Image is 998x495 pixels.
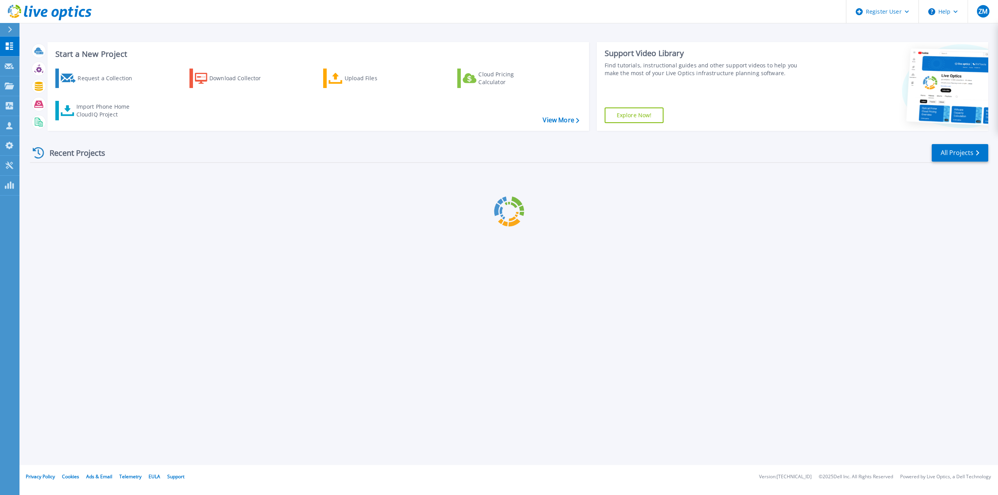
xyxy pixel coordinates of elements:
[323,69,410,88] a: Upload Files
[932,144,988,162] a: All Projects
[76,103,137,118] div: Import Phone Home CloudIQ Project
[209,70,272,86] div: Download Collector
[457,69,544,88] a: Cloud Pricing Calculator
[543,116,579,124] a: View More
[605,48,807,58] div: Support Video Library
[605,62,807,77] div: Find tutorials, instructional guides and other support videos to help you make the most of your L...
[62,473,79,480] a: Cookies
[478,70,541,86] div: Cloud Pricing Calculator
[189,69,276,88] a: Download Collector
[26,473,55,480] a: Privacy Policy
[119,473,142,480] a: Telemetry
[979,8,987,14] span: ZM
[86,473,112,480] a: Ads & Email
[167,473,184,480] a: Support
[345,70,407,86] div: Upload Files
[900,474,991,479] li: Powered by Live Optics, a Dell Technology
[605,107,664,123] a: Explore Now!
[149,473,160,480] a: EULA
[55,69,142,88] a: Request a Collection
[78,70,140,86] div: Request a Collection
[819,474,893,479] li: © 2025 Dell Inc. All Rights Reserved
[55,50,579,58] h3: Start a New Project
[759,474,812,479] li: Version: [TECHNICAL_ID]
[30,143,116,162] div: Recent Projects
